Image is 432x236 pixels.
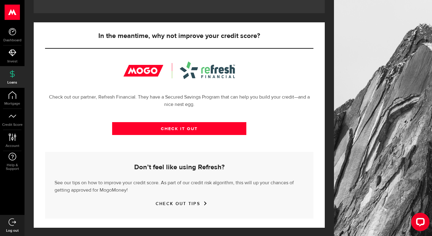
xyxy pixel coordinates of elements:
iframe: LiveChat chat widget [406,210,432,236]
p: Check out our partner, Refresh Financial. They have a Secured Savings Program that can help you b... [45,94,313,108]
a: CHECK IT OUT [112,122,246,135]
h5: In the meantime, why not improve your credit score? [45,32,313,40]
p: See our tips on how to improve your credit score. As part of our credit risk algorithm, this will... [55,178,304,194]
a: CHECK OUT TIPS [156,201,203,206]
h5: Don’t feel like using Refresh? [55,164,304,171]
